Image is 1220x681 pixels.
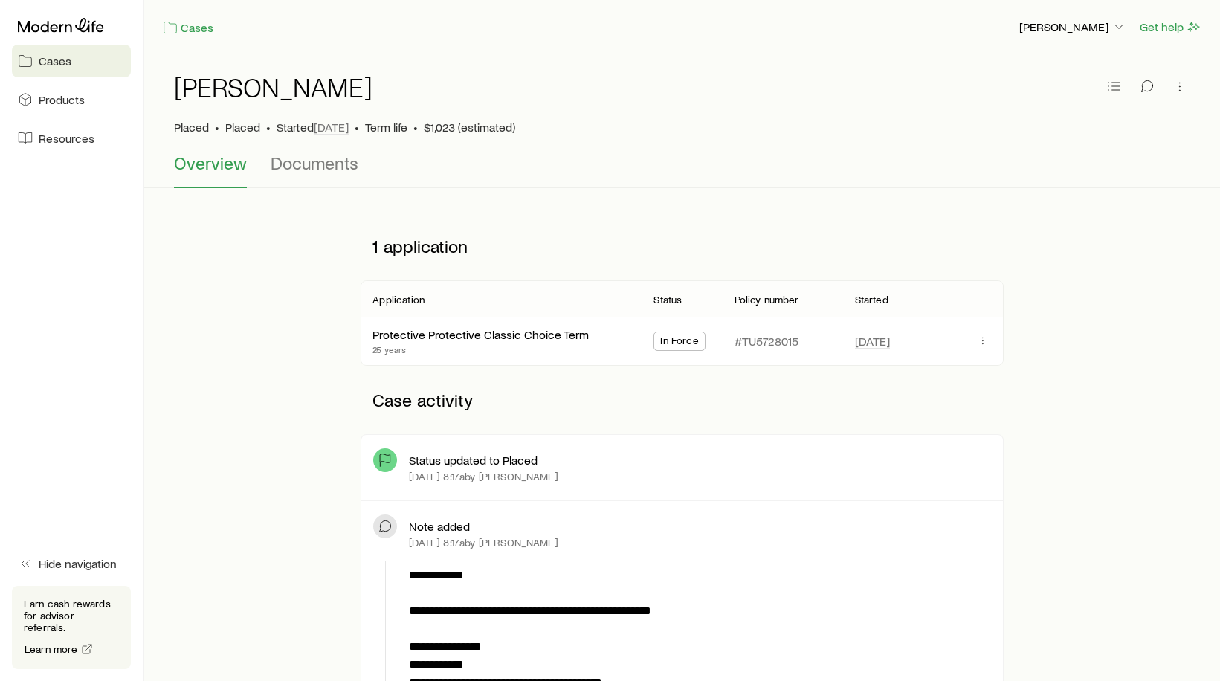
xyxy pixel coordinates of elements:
span: Resources [39,131,94,146]
span: Term life [365,120,407,135]
h1: [PERSON_NAME] [174,72,372,102]
a: Products [12,83,131,116]
span: Placed [225,120,260,135]
button: Get help [1139,19,1202,36]
div: Protective Protective Classic Choice Term [372,327,589,343]
a: Cases [162,19,214,36]
p: Status updated to Placed [409,453,538,468]
span: Hide navigation [39,556,117,571]
div: Earn cash rewards for advisor referrals.Learn more [12,586,131,669]
button: [PERSON_NAME] [1019,19,1127,36]
span: Overview [174,152,247,173]
p: Policy number [735,294,799,306]
p: 1 application [361,224,1003,268]
p: Earn cash rewards for advisor referrals. [24,598,119,633]
p: Started [277,120,349,135]
span: • [266,120,271,135]
div: Case details tabs [174,152,1190,188]
span: $1,023 (estimated) [424,120,515,135]
a: Protective Protective Classic Choice Term [372,327,589,341]
a: Resources [12,122,131,155]
p: [PERSON_NAME] [1019,19,1126,34]
p: Case activity [361,378,1003,422]
p: Placed [174,120,209,135]
span: • [413,120,418,135]
p: 25 years [372,343,589,355]
p: Started [855,294,888,306]
span: Documents [271,152,358,173]
p: Status [653,294,682,306]
span: [DATE] [314,120,349,135]
span: [DATE] [855,334,890,349]
button: Hide navigation [12,547,131,580]
span: Cases [39,54,71,68]
p: #TU5728015 [735,334,798,349]
span: In Force [660,335,698,350]
span: • [355,120,359,135]
p: [DATE] 8:17a by [PERSON_NAME] [409,537,558,549]
span: Learn more [25,644,78,654]
span: • [215,120,219,135]
p: [DATE] 8:17a by [PERSON_NAME] [409,471,558,482]
span: Products [39,92,85,107]
p: Note added [409,519,470,534]
p: Application [372,294,425,306]
a: Cases [12,45,131,77]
